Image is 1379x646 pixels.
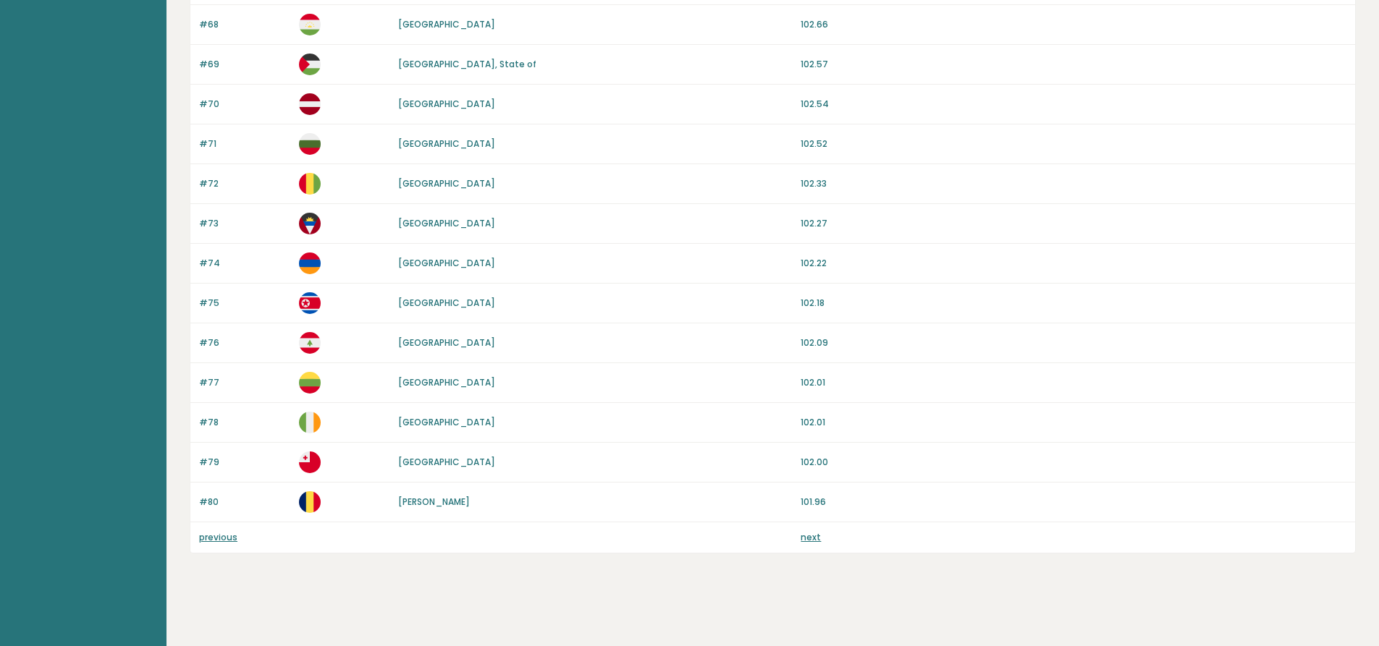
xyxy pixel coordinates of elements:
img: gn.svg [299,173,321,195]
p: 102.01 [801,376,1346,389]
a: next [801,531,821,543]
a: [PERSON_NAME] [398,496,470,508]
p: 102.09 [801,336,1346,349]
img: bg.svg [299,133,321,155]
img: td.svg [299,491,321,513]
p: 102.01 [801,416,1346,429]
p: #73 [199,217,290,230]
a: [GEOGRAPHIC_DATA] [398,177,495,190]
img: ps.svg [299,54,321,75]
a: [GEOGRAPHIC_DATA] [398,376,495,388]
p: #75 [199,297,290,310]
img: lv.svg [299,93,321,115]
a: [GEOGRAPHIC_DATA] [398,217,495,229]
a: [GEOGRAPHIC_DATA] [398,297,495,309]
img: ie.svg [299,412,321,433]
img: ag.svg [299,213,321,234]
img: to.svg [299,451,321,473]
a: [GEOGRAPHIC_DATA] [398,18,495,30]
img: tj.svg [299,14,321,35]
p: #68 [199,18,290,31]
p: #77 [199,376,290,389]
a: [GEOGRAPHIC_DATA] [398,137,495,150]
p: 101.96 [801,496,1346,509]
p: #79 [199,456,290,469]
p: #72 [199,177,290,190]
p: #76 [199,336,290,349]
p: 102.22 [801,257,1346,270]
img: lb.svg [299,332,321,354]
p: #80 [199,496,290,509]
p: 102.52 [801,137,1346,150]
img: kp.svg [299,292,321,314]
p: 102.57 [801,58,1346,71]
img: lt.svg [299,372,321,394]
a: [GEOGRAPHIC_DATA] [398,257,495,269]
p: #71 [199,137,290,150]
p: 102.54 [801,98,1346,111]
img: am.svg [299,252,321,274]
p: #78 [199,416,290,429]
p: 102.33 [801,177,1346,190]
a: [GEOGRAPHIC_DATA] [398,456,495,468]
p: 102.00 [801,456,1346,469]
a: [GEOGRAPHIC_DATA] [398,416,495,428]
p: #74 [199,257,290,270]
a: [GEOGRAPHIC_DATA] [398,98,495,110]
p: #69 [199,58,290,71]
a: previous [199,531,237,543]
a: [GEOGRAPHIC_DATA] [398,336,495,349]
p: 102.66 [801,18,1346,31]
a: [GEOGRAPHIC_DATA], State of [398,58,536,70]
p: 102.27 [801,217,1346,230]
p: #70 [199,98,290,111]
p: 102.18 [801,297,1346,310]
